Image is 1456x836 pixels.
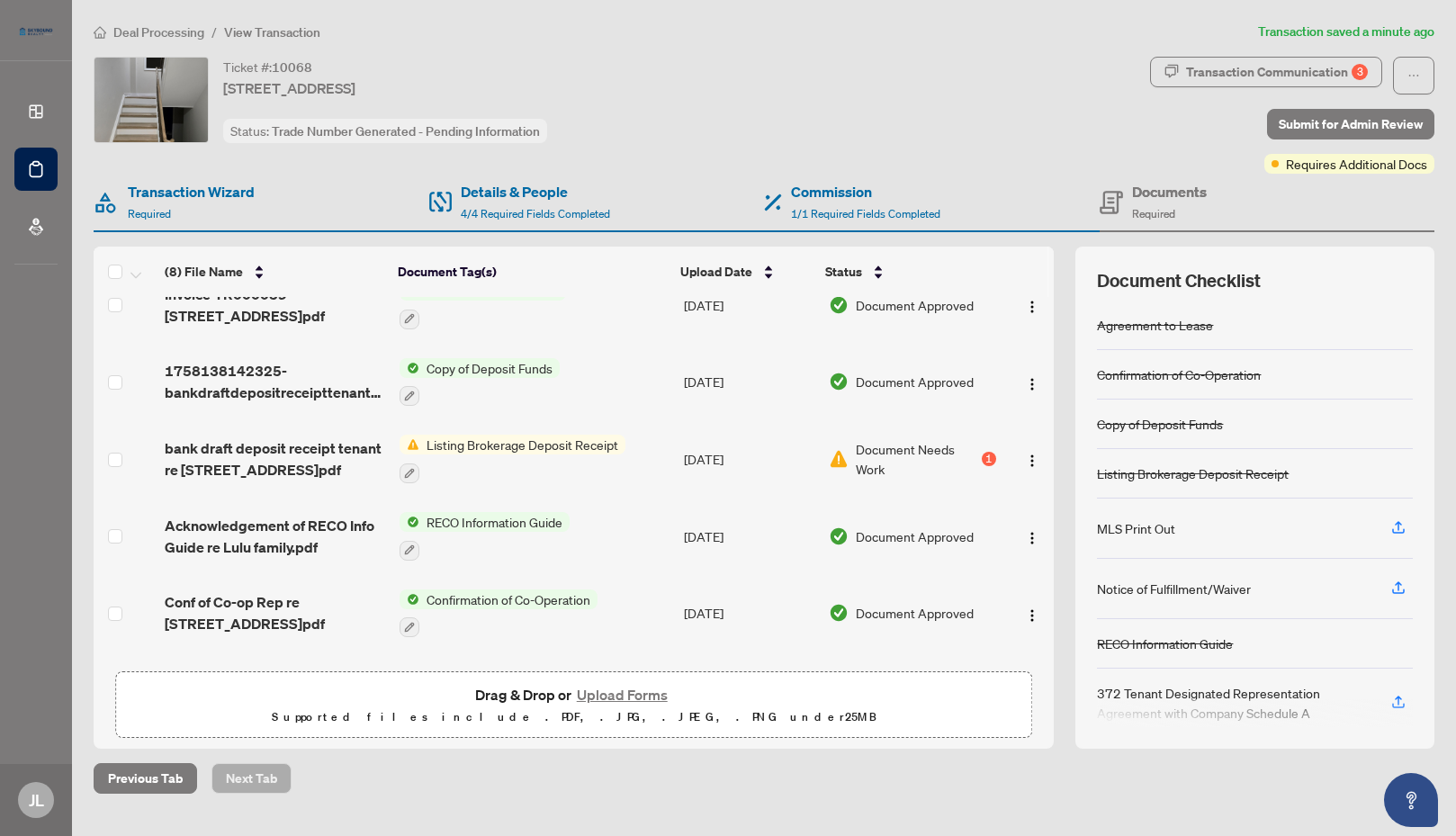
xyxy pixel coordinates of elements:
span: Deal Processing [113,24,204,40]
div: MLS Print Out [1097,518,1175,538]
button: Status IconConfirmation of Co-Operation [400,589,598,638]
div: Confirmation of Co-Operation [1097,364,1261,384]
span: Drag & Drop orUpload FormsSupported files include .PDF, .JPG, .JPEG, .PNG under25MB [116,672,1031,739]
button: Logo [1018,291,1047,319]
div: Ticket #: [223,57,312,77]
h4: Commission [791,181,940,202]
div: Agreement to Lease [1097,315,1213,335]
span: Listing Brokerage Deposit Receipt [419,435,625,454]
li: / [211,22,217,42]
div: 3 [1352,64,1368,80]
button: Logo [1018,367,1047,396]
button: Upload Forms [571,683,673,706]
button: Status IconListing Brokerage Deposit Receipt [400,435,625,483]
button: Submit for Admin Review [1267,109,1434,139]
span: Upload Date [680,262,752,282]
img: Logo [1025,377,1039,391]
span: Invoice-TR000059 [STREET_ADDRESS]pdf [165,283,385,327]
span: Status [825,262,862,282]
p: Supported files include .PDF, .JPG, .JPEG, .PNG under 25 MB [127,706,1020,728]
button: Status IconRECO Information Guide [400,512,570,561]
img: Document Status [829,295,849,315]
span: ellipsis [1407,69,1420,82]
th: Document Tag(s) [391,247,673,297]
img: Status Icon [400,435,419,454]
img: logo [14,22,58,40]
th: (8) File Name [157,247,391,297]
span: bank draft deposit receipt tenant re [STREET_ADDRESS]pdf [165,437,385,481]
span: Document Approved [856,372,974,391]
th: Upload Date [673,247,817,297]
img: Status Icon [400,512,419,532]
div: Listing Brokerage Deposit Receipt [1097,463,1289,483]
div: RECO Information Guide [1097,634,1233,653]
span: Acknowledgement of RECO Info Guide re Lulu family.pdf [165,515,385,558]
span: Required [1132,207,1175,220]
img: Status Icon [400,589,419,609]
button: Transaction Communication3 [1150,57,1382,87]
td: [DATE] [677,266,822,344]
article: Transaction saved a minute ago [1258,22,1434,42]
span: Requires Additional Docs [1286,154,1427,174]
span: View Transaction [224,24,320,40]
div: 372 Tenant Designated Representation Agreement with Company Schedule A [1097,683,1370,723]
span: Copy of Deposit Funds [419,358,560,378]
button: Logo [1018,522,1047,551]
img: Logo [1025,608,1039,623]
span: Conf of Co-op Rep re [STREET_ADDRESS]pdf [165,591,385,634]
img: IMG-C12396158_1.jpg [94,58,208,142]
span: Required [128,207,171,220]
button: Next Tab [211,763,292,794]
img: Document Status [829,449,849,469]
img: Status Icon [400,358,419,378]
span: 10068 [272,59,312,76]
button: Status IconOB Commission Invoice [400,281,566,329]
span: Confirmation of Co-Operation [419,589,598,609]
td: [DATE] [677,344,822,421]
img: Logo [1025,300,1039,314]
span: Document Approved [856,603,974,623]
img: Logo [1025,531,1039,545]
div: Status: [223,119,547,143]
button: Status IconCopy of Deposit Funds [400,358,560,407]
span: Drag & Drop or [475,683,673,706]
span: (8) File Name [165,262,243,282]
span: 1758138142325-bankdraftdepositreceipttenantre164Son.pdf [165,360,385,403]
td: [DATE] [677,420,822,498]
div: Notice of Fulfillment/Waiver [1097,579,1251,598]
span: Document Checklist [1097,268,1261,293]
h4: Transaction Wizard [128,181,255,202]
span: home [94,26,106,39]
span: Document Needs Work [856,439,977,479]
h4: Details & People [461,181,610,202]
span: 4/4 Required Fields Completed [461,207,610,220]
span: JL [29,787,44,813]
button: Open asap [1384,773,1438,827]
img: Logo [1025,454,1039,468]
span: Trade Number Generated - Pending Information [272,123,540,139]
td: [DATE] [677,498,822,575]
div: 1 [982,452,996,466]
span: [STREET_ADDRESS] [223,77,355,99]
span: Submit for Admin Review [1279,110,1423,139]
span: Document Approved [856,526,974,546]
span: RECO Information Guide [419,512,570,532]
th: Status [818,247,998,297]
td: [DATE] [677,575,822,652]
div: Copy of Deposit Funds [1097,414,1223,434]
button: Logo [1018,445,1047,473]
button: Logo [1018,598,1047,627]
img: Document Status [829,603,849,623]
button: Previous Tab [94,763,197,794]
img: Document Status [829,526,849,546]
h4: Documents [1132,181,1207,202]
span: Previous Tab [108,764,183,793]
td: [DATE] [677,652,822,729]
span: Document Approved [856,295,974,315]
img: Document Status [829,372,849,391]
div: Transaction Communication [1186,58,1368,86]
span: 1/1 Required Fields Completed [791,207,940,220]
